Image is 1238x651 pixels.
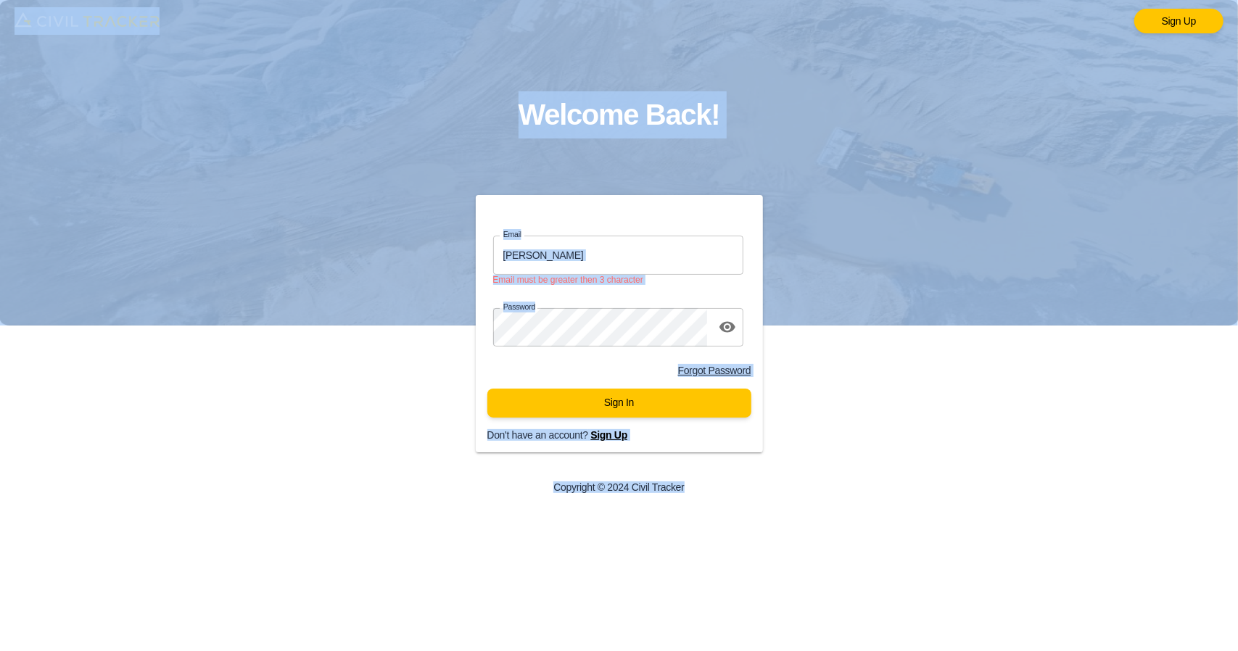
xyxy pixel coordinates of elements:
input: email [493,236,744,274]
a: Sign Up [1134,9,1223,33]
p: Don't have an account? [487,429,775,441]
img: logo [15,7,160,32]
a: Forgot Password [678,365,751,376]
p: Copyright © 2024 Civil Tracker [553,481,684,493]
h1: Welcome Back! [519,91,720,138]
button: Sign In [487,389,751,418]
a: Sign Up [590,429,627,441]
span: Email must be greater then 3 character [493,275,744,285]
button: toggle password visibility [713,312,742,341]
